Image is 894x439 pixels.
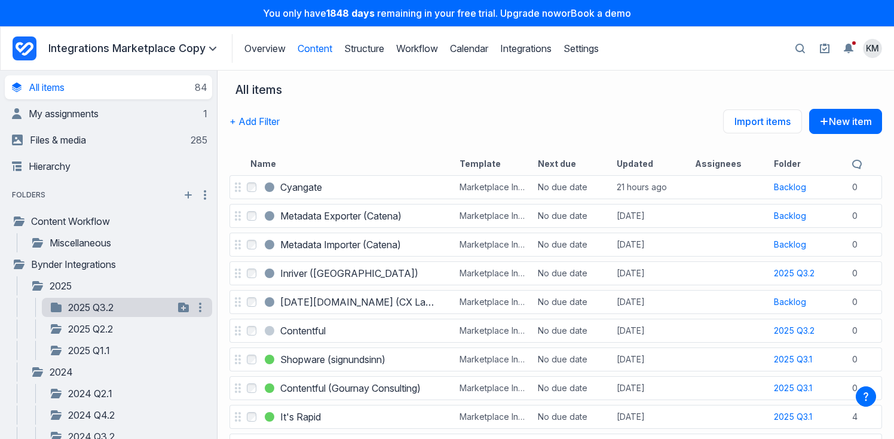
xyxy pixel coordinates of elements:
[774,382,812,394] a: 2025 Q3.1
[617,382,645,394] span: [DATE]
[774,210,806,222] a: Backlog
[49,300,174,315] a: 2025 Q3.2
[774,181,806,193] div: Backlog
[12,128,207,152] a: Files & media285
[280,266,418,281] a: Inriver ([GEOGRAPHIC_DATA])
[617,158,653,170] button: Updated
[538,411,587,423] div: No due date
[815,39,834,58] a: Setup guide
[280,237,401,252] a: Metadata Importer (Catena)
[280,381,421,395] h3: Contentful (Gournay Consulting)
[723,109,802,133] a: Import items
[280,180,322,194] a: Cyangate
[244,42,286,54] a: Overview
[30,279,207,293] a: 2025
[617,267,645,279] span: [DATE]
[49,322,207,336] a: 2025 Q2.2
[12,257,207,272] a: Bynder Integrations
[538,382,587,394] div: No due date
[280,410,321,424] a: It's Rapid
[538,325,587,337] div: No due date
[49,408,207,422] a: 2024 Q4.2
[617,296,645,308] span: [DATE]
[29,108,99,120] span: My assignments
[188,134,207,146] div: 285
[538,267,587,279] div: No due date
[538,158,576,170] button: Next due
[250,158,276,170] button: Name
[538,181,587,193] div: No due date
[617,353,645,365] span: [DATE]
[500,42,552,54] a: Integrations
[13,34,36,63] a: Project Dashboard
[538,210,587,222] div: No due date
[201,108,207,120] div: 1
[538,353,587,365] div: No due date
[30,134,86,146] span: Files & media
[617,210,645,222] span: [DATE]
[695,158,742,170] button: Assignees
[460,158,501,170] button: Template
[280,324,326,338] a: Contentful
[617,239,645,251] span: [DATE]
[809,109,882,134] button: New item
[839,39,858,58] button: Toggle the notification sidebar
[280,209,402,223] a: Metadata Exporter (Catena)
[30,236,207,250] a: Miscellaneous
[49,386,207,401] a: 2024 Q2.1
[866,42,879,54] span: KM
[49,343,207,358] a: 2025 Q1.1
[12,214,207,228] a: Content Workflow
[229,109,280,134] button: + Add Filter
[198,188,212,202] button: More folder actions
[774,267,815,279] a: 2025 Q3.2
[450,42,488,54] a: Calendar
[12,154,207,178] a: Hierarchy
[617,181,667,193] span: 21 hours ago
[617,325,645,337] span: [DATE]
[774,296,806,308] a: Backlog
[298,42,332,54] a: Content
[538,239,587,251] div: No due date
[280,352,385,367] span: Shopware (signundsinn)
[344,42,384,54] a: Structure
[617,411,645,423] span: [DATE]
[564,42,599,54] a: Settings
[48,41,220,56] summary: Integrations Marketplace Copy
[774,411,812,423] a: 2025 Q3.1
[176,300,191,315] button: Create new folder inside 2025 Q3.2
[538,296,587,308] div: No due date
[789,38,811,60] button: Open search
[7,7,887,19] p: You only have remaining in your free trial. Upgrade now or Book a demo
[774,325,815,337] a: 2025 Q3.2
[280,295,438,309] a: [DATE][DOMAIN_NAME] (CX Labs)
[30,365,207,379] a: 2024
[774,353,812,365] a: 2025 Q3.1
